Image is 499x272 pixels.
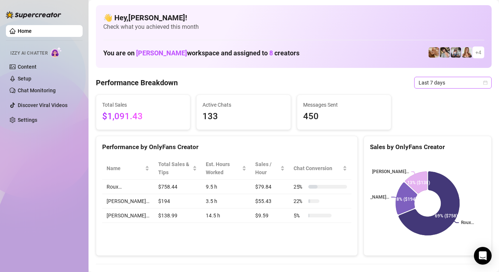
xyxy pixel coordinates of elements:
img: ANDREA [451,47,461,58]
h1: You are on workspace and assigned to creators [103,49,299,57]
span: $1,091.43 [102,110,184,124]
text: [PERSON_NAME]… [372,169,409,175]
span: 8 [269,49,273,57]
img: logo-BBDzfeDw.svg [6,11,61,18]
div: Sales by OnlyFans Creator [370,142,485,152]
span: Izzy AI Chatter [10,50,48,57]
div: Est. Hours Worked [206,160,240,176]
td: 9.5 h [201,180,251,194]
span: 133 [202,110,284,124]
text: [PERSON_NAME]… [352,194,389,200]
td: Roux️‍… [102,180,154,194]
span: Name [107,164,143,172]
td: 3.5 h [201,194,251,209]
span: 22 % [294,197,305,205]
span: [PERSON_NAME] [136,49,187,57]
text: Roux️‍… [461,220,474,225]
td: $138.99 [154,209,201,223]
td: $758.44 [154,180,201,194]
div: Open Intercom Messenger [474,247,492,265]
th: Chat Conversion [289,157,351,180]
span: 5 % [294,211,305,220]
span: Messages Sent [303,101,385,109]
td: [PERSON_NAME]… [102,194,154,209]
a: Home [18,28,32,34]
td: [PERSON_NAME]… [102,209,154,223]
a: Content [18,64,37,70]
h4: 👋 Hey, [PERSON_NAME] ! [103,13,484,23]
th: Total Sales & Tips [154,157,201,180]
td: 14.5 h [201,209,251,223]
img: Raven [440,47,450,58]
span: calendar [483,80,488,85]
span: Active Chats [202,101,284,109]
a: Discover Viral Videos [18,102,67,108]
td: $55.43 [251,194,289,209]
div: Performance by OnlyFans Creator [102,142,351,152]
td: $9.59 [251,209,289,223]
span: + 4 [475,48,481,56]
th: Name [102,157,154,180]
img: Roux [462,47,472,58]
td: $194 [154,194,201,209]
span: 450 [303,110,385,124]
h4: Performance Breakdown [96,78,178,88]
a: Setup [18,76,31,82]
img: AI Chatter [51,47,62,58]
span: Sales / Hour [255,160,279,176]
th: Sales / Hour [251,157,289,180]
img: Roux️‍ [429,47,439,58]
span: 25 % [294,183,305,191]
td: $79.84 [251,180,289,194]
a: Chat Monitoring [18,87,56,93]
span: Chat Conversion [294,164,341,172]
span: Total Sales & Tips [158,160,191,176]
span: Check what you achieved this month [103,23,484,31]
span: Last 7 days [419,77,487,88]
span: Total Sales [102,101,184,109]
a: Settings [18,117,37,123]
